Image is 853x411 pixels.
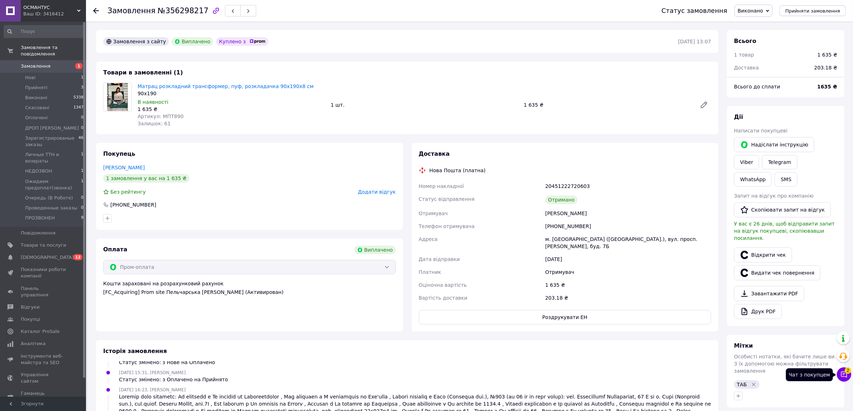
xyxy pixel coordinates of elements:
[119,387,186,392] span: [DATE] 16:23, [PERSON_NAME]
[78,135,83,148] span: 46
[107,6,155,15] span: Замовлення
[734,52,754,58] span: 1 товар
[119,359,215,366] div: Статус змінено: з Нове на Оплачено
[25,74,35,81] span: Нові
[103,246,127,253] span: Оплата
[734,155,759,169] a: Viber
[544,253,713,266] div: [DATE]
[734,247,792,262] a: Відкрити чек
[138,106,325,113] div: 1 635 ₴
[23,4,77,11] span: ОСМАНТУС
[103,69,183,76] span: Товари в замовленні (1)
[75,63,82,69] span: 1
[734,265,820,280] button: Видати чек повернення
[81,205,83,211] span: 0
[697,98,711,112] a: Редагувати
[785,8,840,14] span: Прийняти замовлення
[110,201,157,208] div: [PHONE_NUMBER]
[737,382,747,387] span: ТАБ
[21,328,59,335] span: Каталог ProSale
[73,95,83,101] span: 5338
[544,180,713,193] div: 20451222720603
[738,8,763,14] span: Виконано
[21,63,51,69] span: Замовлення
[837,367,851,382] button: Чат з покупцем2
[419,295,468,301] span: Вартість доставки
[25,84,47,91] span: Прийняті
[544,266,713,279] div: Отримувач
[103,348,167,354] span: Історія замовлення
[103,150,135,157] span: Покупець
[107,83,128,111] img: Матрац розкладний трансформер, пуф, розкладачка 90x190x8 см
[734,193,814,199] span: Запит на відгук про компанію
[81,151,83,164] span: 1
[734,202,831,217] button: Скопіювати запит на відгук
[734,128,787,134] span: Написати покупцеві
[734,304,782,319] a: Друк PDF
[73,254,82,260] span: 12
[810,60,842,76] div: 203.18 ₴
[138,83,313,89] a: Матрац розкладний трансформер, пуф, розкладачка 90x190x8 см
[103,37,169,46] div: Замовлення з сайту
[21,353,66,366] span: Інструменти веб-майстра та SEO
[25,178,81,191] span: Ожидаем предоплат(звонка)
[25,195,73,201] span: Очередь (В Роботе)
[81,74,83,81] span: 1
[25,151,81,164] span: Личные ТТН и возвраты
[21,285,66,298] span: Панель управління
[21,340,45,347] span: Аналітика
[21,390,66,403] span: Гаманець компанії
[21,316,40,323] span: Покупці
[172,37,213,46] div: Виплачено
[93,7,99,14] div: Повернутися назад
[817,84,837,90] b: 1635 ₴
[25,115,48,121] span: Оплачені
[678,39,711,44] time: [DATE] 13:07
[419,211,448,216] span: Отримувач
[358,189,396,195] span: Додати відгук
[73,105,83,111] span: 1347
[110,189,146,195] span: Без рейтингу
[119,370,186,375] span: [DATE] 15:31, [PERSON_NAME]
[734,113,743,120] span: Дії
[734,172,772,187] a: WhatsApp
[780,5,846,16] button: Прийняти замовлення
[845,366,851,373] span: 2
[103,280,396,296] div: Кошти зараховані на розрахунковий рахунок
[734,84,780,90] span: Всього до сплати
[21,44,86,57] span: Замовлення та повідомлення
[419,236,438,242] span: Адреса
[25,95,47,101] span: Виконані
[419,256,460,262] span: Дата відправки
[21,254,74,261] span: [DEMOGRAPHIC_DATA]
[25,215,55,221] span: ПРОЗВОНЕН
[734,137,814,152] button: Надіслати інструкцію
[103,289,396,296] div: [FC_Acquiring] Prom site Пельчарська [PERSON_NAME] (Активирован)
[81,178,83,191] span: 1
[419,150,450,157] span: Доставка
[158,6,209,15] span: №356298217
[419,223,475,229] span: Телефон отримувача
[734,342,753,349] span: Мітки
[21,230,56,236] span: Повідомлення
[21,372,66,385] span: Управління сайтом
[21,242,66,248] span: Товари та послуги
[521,100,694,110] div: 1 635 ₴
[751,382,757,387] svg: Видалити мітку
[762,155,797,169] a: Telegram
[419,196,475,202] span: Статус відправлення
[734,65,759,71] span: Доставка
[544,220,713,233] div: [PHONE_NUMBER]
[428,167,488,174] div: Нова Пошта (платна)
[119,376,228,383] div: Статус змінено: з Оплачено на Прийнято
[419,269,441,275] span: Платник
[544,279,713,291] div: 1 635 ₴
[250,39,265,44] img: prom
[786,368,833,381] div: Чат з покупцем
[81,215,83,221] span: 9
[103,165,145,170] a: [PERSON_NAME]
[23,11,86,17] div: Ваш ID: 3416412
[544,291,713,304] div: 203.18 ₴
[818,51,837,58] div: 1 635 ₴
[81,125,83,131] span: 0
